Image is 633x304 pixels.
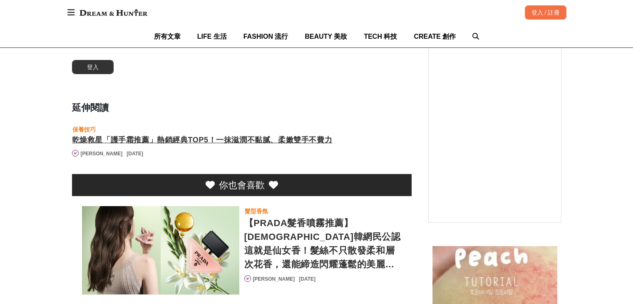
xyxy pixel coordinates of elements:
span: LIFE 生活 [197,33,227,40]
a: [PERSON_NAME] [253,275,295,283]
a: 髮型香氛 [244,206,268,216]
a: 【PRADA髮香噴霧推薦】日韓網民公認這就是仙女香！髮絲不只散發柔和層次花香，還能締造閃耀蓬鬆的美麗髮感 [82,206,239,295]
img: Avatar [72,150,78,156]
img: Avatar [245,276,251,282]
a: 乾燥救星「護手霜推薦」熱銷經典TOP5！一抹滋潤不黏膩、柔嫩雙手不費力 [72,135,412,146]
a: LIFE 生活 [197,25,227,47]
a: [PERSON_NAME] [81,150,123,157]
a: TECH 科技 [364,25,397,47]
a: BEAUTY 美妝 [305,25,347,47]
div: 保養技巧 [72,125,96,134]
div: 登入 / 註冊 [525,5,566,20]
a: 所有文章 [154,25,181,47]
div: [DATE] [127,150,143,157]
a: CREATE 創作 [414,25,456,47]
span: FASHION 流行 [243,33,288,40]
div: 你也會喜歡 [219,178,265,192]
span: TECH 科技 [364,33,397,40]
button: 登入 [72,60,114,74]
a: Avatar [244,275,251,282]
span: BEAUTY 美妝 [305,33,347,40]
a: FASHION 流行 [243,25,288,47]
a: Avatar [72,150,79,157]
div: 髮型香氛 [245,207,268,216]
a: 保養技巧 [72,125,96,135]
div: 延伸閱讀 [72,101,412,115]
span: 所有文章 [154,33,181,40]
span: CREATE 創作 [414,33,456,40]
img: Dream & Hunter [75,5,151,20]
a: 【PRADA髮香噴霧推薦】[DEMOGRAPHIC_DATA]韓網民公認這就是仙女香！髮絲不只散發柔和層次花香，還能締造閃耀蓬鬆的美麗髮感 [244,216,402,271]
div: [DATE] [299,275,315,283]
